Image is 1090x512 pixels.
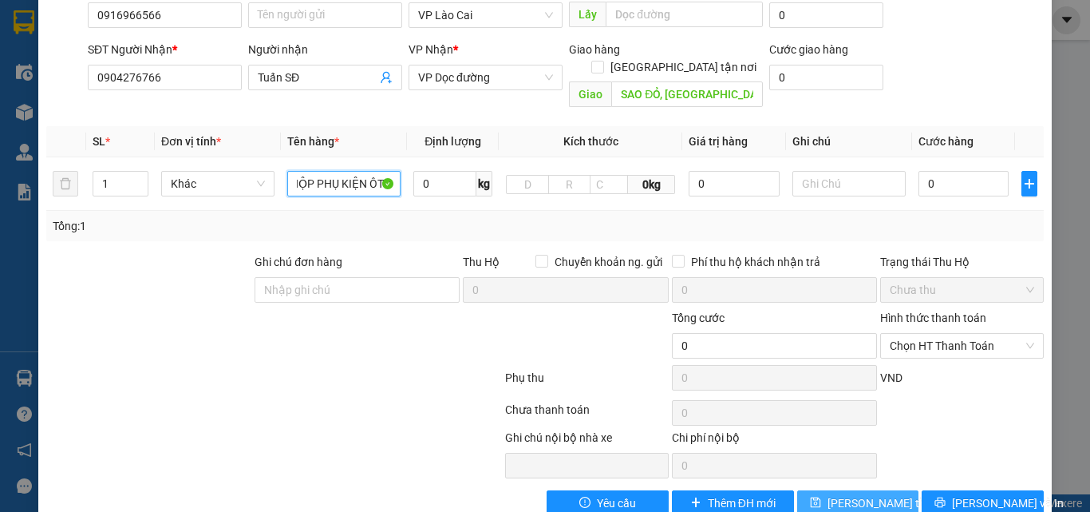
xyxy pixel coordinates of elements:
input: Dọc đường [606,2,763,27]
span: user-add [380,71,393,84]
div: Phụ thu [504,369,670,397]
span: Tên hàng [287,135,339,148]
span: printer [934,497,946,510]
input: C [590,175,628,194]
span: exclamation-circle [579,497,590,510]
span: Lấy [569,2,606,27]
span: SL [93,135,105,148]
div: Người nhận [248,41,402,58]
span: save [810,497,821,510]
input: R [548,175,591,194]
span: [GEOGRAPHIC_DATA] tận nơi [604,58,763,76]
span: 0kg [628,175,675,194]
span: VP Nhận [409,43,453,56]
div: Trạng thái Thu Hộ [880,253,1044,271]
input: VD: Bàn, Ghế [287,171,401,196]
label: Cước giao hàng [769,43,848,56]
strong: 024 3236 3236 - [8,61,160,89]
span: Chưa thu [890,278,1034,302]
span: Chọn HT Thanh Toán [890,334,1034,358]
span: Định lượng [425,135,481,148]
input: D [506,175,549,194]
span: Giao [569,81,611,107]
span: [PERSON_NAME] thay đổi [827,494,955,512]
div: Ghi chú nội bộ nhà xe [505,429,669,453]
span: Kích thước [563,135,618,148]
span: Thêm ĐH mới [708,494,776,512]
input: Cước giao hàng [769,65,883,90]
strong: 0888 827 827 - 0848 827 827 [34,75,160,103]
span: VP Lào Cai [418,3,553,27]
span: Chuyển khoản ng. gửi [548,253,669,271]
span: Phí thu hộ khách nhận trả [685,253,827,271]
span: plus [1022,177,1037,190]
input: Cước lấy hàng [769,2,883,28]
button: delete [53,171,78,196]
span: Thu Hộ [463,256,500,268]
span: plus [690,497,701,510]
span: Tổng cước [672,312,725,324]
span: Gửi hàng [GEOGRAPHIC_DATA]: Hotline: [7,46,160,103]
strong: Công ty TNHH Phúc Xuyên [17,8,150,42]
label: Ghi chú đơn hàng [255,256,342,268]
input: Ghi chú đơn hàng [255,277,460,303]
input: Dọc đường [611,81,763,107]
span: Đơn vị tính [161,135,221,148]
th: Ghi chú [786,126,912,157]
span: Cước hàng [918,135,973,148]
span: VP Dọc đường [418,65,553,89]
div: SĐT Người Nhận [88,41,242,58]
span: kg [476,171,492,196]
label: Hình thức thanh toán [880,312,986,324]
div: Chi phí nội bộ [672,429,877,453]
span: Yêu cầu [597,494,636,512]
span: Giao hàng [569,43,620,56]
span: VND [880,371,902,384]
span: Gửi hàng Hạ Long: Hotline: [14,107,153,149]
span: [PERSON_NAME] và In [952,494,1064,512]
input: Ghi Chú [792,171,906,196]
span: Khác [171,172,265,196]
span: Giá trị hàng [689,135,748,148]
div: Chưa thanh toán [504,401,670,429]
button: plus [1021,171,1037,196]
div: Tổng: 1 [53,217,422,235]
